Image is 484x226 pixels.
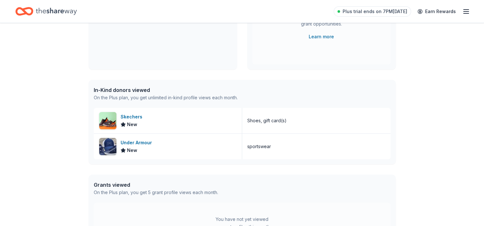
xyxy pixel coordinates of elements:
div: In-Kind donors viewed [94,86,238,94]
a: Home [15,4,77,19]
span: Plus trial ends on 7PM[DATE] [343,8,407,15]
span: New [127,147,137,154]
div: On the Plus plan, you get unlimited in-kind profile views each month. [94,94,238,102]
img: Image for Under Armour [99,138,116,155]
img: Image for Skechers [99,112,116,129]
a: Earn Rewards [414,6,460,17]
div: Shoes, gift card(s) [247,117,287,124]
span: New [127,121,137,128]
div: Under Armour [121,139,155,147]
div: Grants viewed [94,181,218,189]
div: sportswear [247,143,271,150]
div: Skechers [121,113,145,121]
a: Plus trial ends on 7PM[DATE] [334,6,411,17]
a: Learn more [309,33,334,41]
div: On the Plus plan, you get 5 grant profile views each month. [94,189,218,196]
